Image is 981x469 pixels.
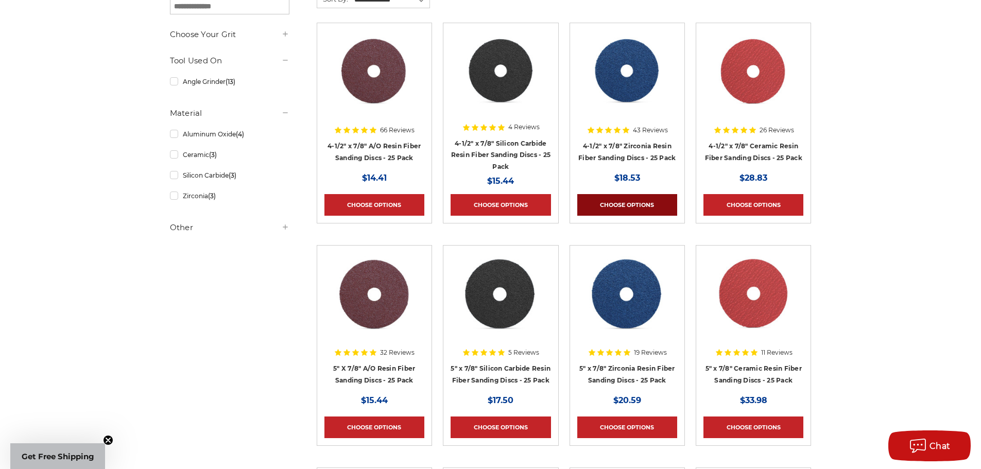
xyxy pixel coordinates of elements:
[324,253,424,353] a: 5 inch aluminum oxide resin fiber disc
[451,30,550,130] a: 4.5 Inch Silicon Carbide Resin Fiber Discs
[739,173,767,183] span: $28.83
[586,253,668,335] img: 5 inch zirc resin fiber disc
[451,416,550,438] a: Choose Options
[170,187,289,205] a: Zirconia
[634,350,667,356] span: 19 Reviews
[578,142,676,162] a: 4-1/2" x 7/8" Zirconia Resin Fiber Sanding Discs - 25 Pack
[703,253,803,353] a: 5" x 7/8" Ceramic Resin Fibre Disc
[226,78,235,85] span: (13)
[22,451,94,461] span: Get Free Shipping
[459,253,542,335] img: 5 Inch Silicon Carbide Resin Fiber Disc
[170,221,289,234] h5: Other
[703,30,803,130] a: 4-1/2" ceramic resin fiber disc
[712,253,795,335] img: 5" x 7/8" Ceramic Resin Fibre Disc
[577,253,677,353] a: 5 inch zirc resin fiber disc
[577,30,677,130] a: 4-1/2" zirc resin fiber disc
[170,73,289,91] a: Angle Grinder
[170,146,289,164] a: Ceramic
[362,173,387,183] span: $14.41
[170,55,289,67] h5: Tool Used On
[579,364,675,384] a: 5" x 7/8" Zirconia Resin Fiber Sanding Discs - 25 Pack
[361,395,388,405] span: $15.44
[508,350,539,356] span: 5 Reviews
[760,127,794,133] span: 26 Reviews
[703,194,803,216] a: Choose Options
[451,364,550,384] a: 5" x 7/8" Silicon Carbide Resin Fiber Sanding Discs - 25 Pack
[761,350,793,356] span: 11 Reviews
[170,125,289,143] a: Aluminum Oxide
[10,443,105,469] div: Get Free ShippingClose teaser
[170,107,289,119] h5: Material
[633,127,668,133] span: 43 Reviews
[577,194,677,216] a: Choose Options
[459,30,542,113] img: 4.5 Inch Silicon Carbide Resin Fiber Discs
[705,142,802,162] a: 4-1/2" x 7/8" Ceramic Resin Fiber Sanding Discs - 25 Pack
[103,435,113,445] button: Close teaser
[229,171,236,179] span: (3)
[380,350,415,356] span: 32 Reviews
[209,151,217,159] span: (3)
[328,142,421,162] a: 4-1/2" x 7/8" A/O Resin Fiber Sanding Discs - 25 Pack
[380,127,415,133] span: 66 Reviews
[208,192,216,200] span: (3)
[613,395,641,405] span: $20.59
[488,395,513,405] span: $17.50
[888,430,971,461] button: Chat
[451,140,551,170] a: 4-1/2" x 7/8" Silicon Carbide Resin Fiber Sanding Discs - 25 Pack
[333,30,417,113] img: 4.5 inch resin fiber disc
[324,416,424,438] a: Choose Options
[333,364,415,384] a: 5" X 7/8" A/O Resin Fiber Sanding Discs - 25 Pack
[930,441,951,451] span: Chat
[236,130,244,138] span: (4)
[324,30,424,130] a: 4.5 inch resin fiber disc
[487,176,514,186] span: $15.44
[577,416,677,438] a: Choose Options
[586,30,668,113] img: 4-1/2" zirc resin fiber disc
[170,166,289,184] a: Silicon Carbide
[740,395,767,405] span: $33.98
[170,28,289,41] h5: Choose Your Grit
[324,194,424,216] a: Choose Options
[712,30,795,113] img: 4-1/2" ceramic resin fiber disc
[451,194,550,216] a: Choose Options
[703,416,803,438] a: Choose Options
[705,364,802,384] a: 5" x 7/8" Ceramic Resin Fiber Sanding Discs - 25 Pack
[614,173,640,183] span: $18.53
[333,253,416,335] img: 5 inch aluminum oxide resin fiber disc
[451,253,550,353] a: 5 Inch Silicon Carbide Resin Fiber Disc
